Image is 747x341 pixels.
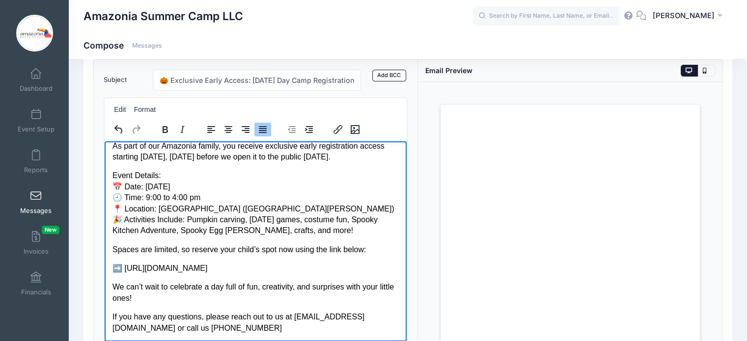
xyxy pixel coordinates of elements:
[157,123,173,136] button: Bold
[20,207,52,215] span: Messages
[13,266,59,301] a: Financials
[111,123,127,136] button: Undo
[13,104,59,138] a: Event Setup
[153,70,361,91] input: Subject
[646,5,732,27] button: [PERSON_NAME]
[174,123,191,136] button: Italic
[197,120,277,139] div: alignment
[203,123,220,136] button: Align left
[372,70,406,81] a: Add BCC
[472,6,620,26] input: Search by First Name, Last Name, or Email...
[653,10,715,21] span: [PERSON_NAME]
[151,120,197,139] div: formatting
[83,40,162,51] h1: Compose
[20,84,53,93] span: Dashboard
[301,123,317,136] button: Increase indent
[237,123,254,136] button: Align right
[105,120,151,139] div: history
[425,65,472,76] div: Email Preview
[277,120,324,139] div: indentation
[24,166,48,174] span: Reports
[8,122,295,132] p: ➡️ [URL][DOMAIN_NAME]
[114,105,126,113] span: Edit
[324,120,369,139] div: image
[8,170,295,192] p: If you have any questions, please reach out to us at [EMAIL_ADDRESS][DOMAIN_NAME] or call us [PHO...
[24,247,49,256] span: Invoices
[134,105,156,113] span: Format
[13,144,59,179] a: Reports
[42,226,59,234] span: New
[18,125,55,133] span: Event Setup
[8,103,295,114] p: Spaces are limited, so reserve your child’s spot now using the link below:
[128,123,144,136] button: Redo
[220,123,237,136] button: Align center
[283,123,300,136] button: Decrease indent
[13,226,59,260] a: InvoicesNew
[13,185,59,219] a: Messages
[13,63,59,97] a: Dashboard
[8,29,295,95] p: Event Details: 📅 Date: [DATE] 🕘 Time: 9:00 to 4:00 pm 📍 Location: [GEOGRAPHIC_DATA] ([GEOGRAPHIC_...
[99,70,148,91] label: Subject
[254,123,271,136] button: Justify
[132,42,162,50] a: Messages
[347,123,363,136] button: Insert/edit image
[330,123,346,136] button: Insert/edit link
[16,15,53,52] img: Amazonia Summer Camp LLC
[21,288,51,296] span: Financials
[8,140,295,162] p: We can’t wait to celebrate a day full of fun, creativity, and surprises with your little ones!
[83,5,243,27] h1: Amazonia Summer Camp LLC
